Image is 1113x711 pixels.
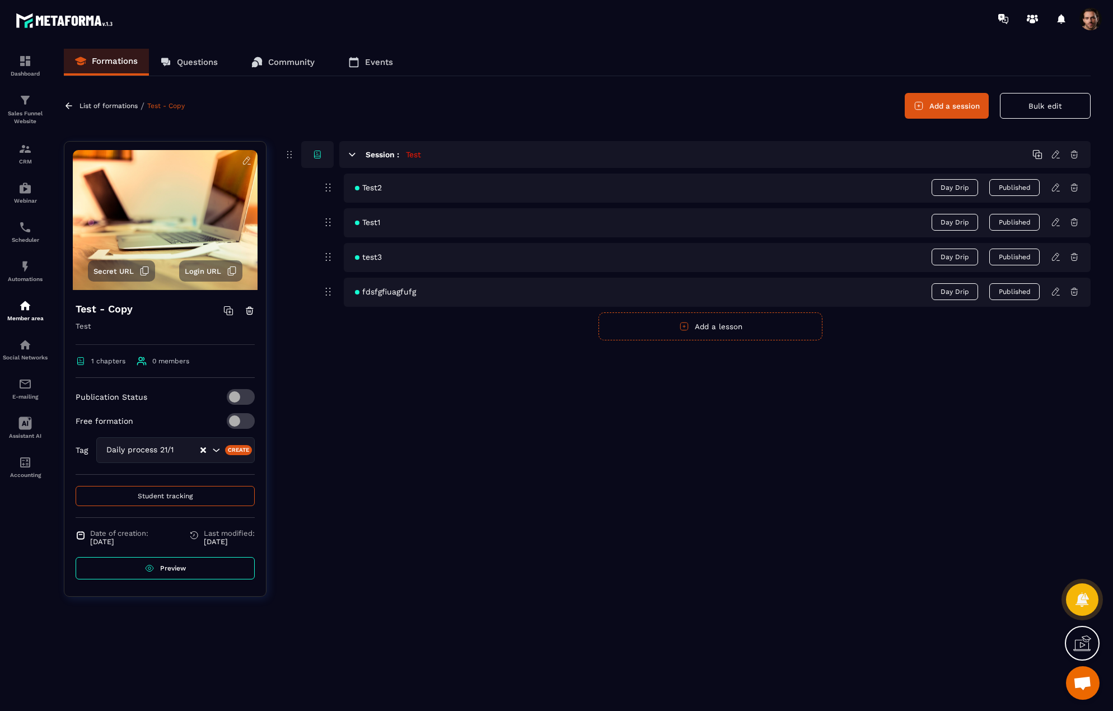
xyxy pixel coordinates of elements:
span: Date of creation: [90,529,148,537]
button: Published [989,249,1040,265]
img: social-network [18,338,32,352]
a: accountantaccountantAccounting [3,447,48,487]
p: Free formation [76,417,133,425]
img: automations [18,181,32,195]
button: Clear Selected [200,446,206,455]
p: Scheduler [3,237,48,243]
a: formationformationSales Funnel Website [3,85,48,134]
button: Published [989,179,1040,196]
img: formation [18,93,32,107]
p: E-mailing [3,394,48,400]
button: Published [989,214,1040,231]
p: Sales Funnel Website [3,110,48,125]
span: 1 chapters [91,357,125,365]
div: Open chat [1066,666,1100,700]
span: Preview [160,564,186,572]
h4: Test - Copy [76,301,133,317]
img: formation [18,54,32,68]
a: automationsautomationsAutomations [3,251,48,291]
p: Publication Status [76,392,147,401]
div: Create [225,445,252,455]
button: Bulk edit [1000,93,1091,119]
img: automations [18,299,32,312]
a: Test - Copy [147,102,185,110]
p: Community [268,57,315,67]
input: Search for option [176,444,199,456]
span: Secret URL [93,267,134,275]
a: Questions [149,49,229,76]
a: Community [240,49,326,76]
button: Published [989,283,1040,300]
a: schedulerschedulerScheduler [3,212,48,251]
a: Preview [76,557,255,579]
button: Secret URL [88,260,155,282]
a: emailemailE-mailing [3,369,48,408]
h5: Test [406,149,421,160]
button: Login URL [179,260,242,282]
img: scheduler [18,221,32,234]
p: Accounting [3,472,48,478]
span: Day Drip [932,179,978,196]
p: Automations [3,276,48,282]
span: Test2 [355,183,382,192]
p: Events [365,57,393,67]
p: [DATE] [90,537,148,546]
span: Login URL [185,267,221,275]
img: accountant [18,456,32,469]
button: Add a session [905,93,989,119]
p: Tag [76,446,88,455]
div: Search for option [96,437,255,463]
span: Day Drip [932,283,978,300]
span: 0 members [152,357,189,365]
a: formationformationCRM [3,134,48,173]
h6: Session : [366,150,399,159]
span: Day Drip [932,214,978,231]
p: Dashboard [3,71,48,77]
span: test3 [355,252,382,261]
span: Student tracking [138,492,193,500]
img: automations [18,260,32,273]
a: Events [337,49,404,76]
img: email [18,377,32,391]
span: Last modified: [204,529,255,537]
img: background [73,150,258,290]
p: Assistant AI [3,433,48,439]
a: automationsautomationsWebinar [3,173,48,212]
a: formationformationDashboard [3,46,48,85]
a: automationsautomationsMember area [3,291,48,330]
img: logo [16,10,116,31]
span: fdsfgfiuagfufg [355,287,416,296]
p: Formations [92,56,138,66]
button: Student tracking [76,486,255,506]
p: Webinar [3,198,48,204]
p: Questions [177,57,218,67]
a: Formations [64,49,149,76]
p: Test [76,320,255,345]
p: [DATE] [204,537,255,546]
button: Add a lesson [598,312,822,340]
span: Test1 [355,218,380,227]
span: / [141,101,144,111]
p: Member area [3,315,48,321]
span: Daily process 21/1 [104,444,176,456]
a: Assistant AI [3,408,48,447]
a: social-networksocial-networkSocial Networks [3,330,48,369]
span: Day Drip [932,249,978,265]
a: List of formations [79,102,138,110]
p: CRM [3,158,48,165]
img: formation [18,142,32,156]
p: Social Networks [3,354,48,361]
